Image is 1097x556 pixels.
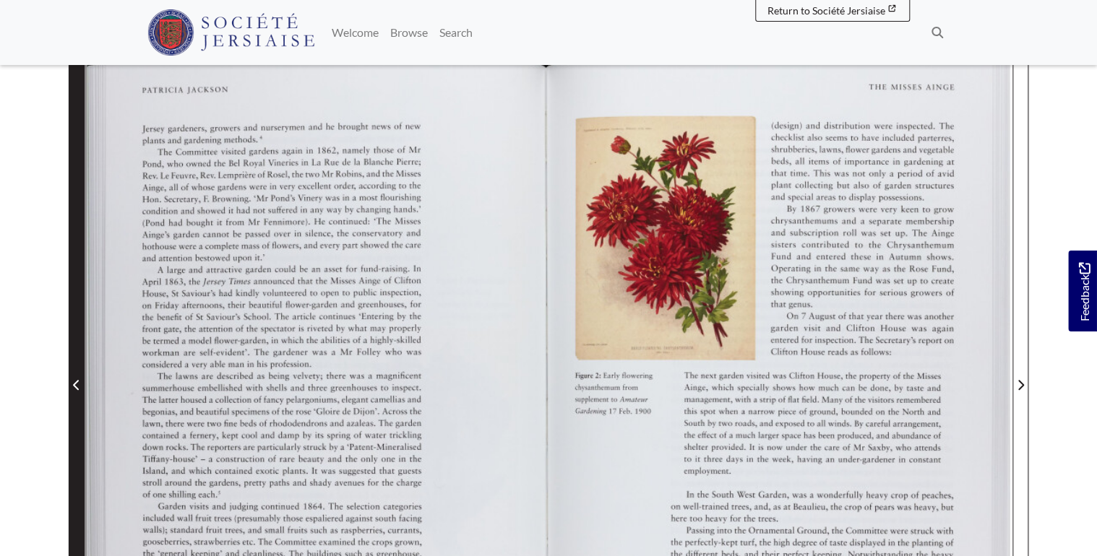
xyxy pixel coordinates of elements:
[845,157,885,167] span: importance
[176,147,212,156] span: Committee
[224,134,254,143] span: methods.
[338,122,365,131] span: brought
[320,243,337,251] span: every
[267,170,326,178] span: [PERSON_NAME],
[142,206,174,215] span: condition
[796,157,802,165] span: all
[359,194,375,202] span: most
[353,229,399,238] span: conservatory
[236,206,247,214] span: had
[434,18,478,47] a: Search
[345,264,354,272] span: for
[337,229,346,237] span: the
[947,158,952,165] span: at
[147,9,314,56] img: Société Jersiaise
[327,206,340,214] span: way
[142,136,163,144] span: plants
[270,182,274,189] span: in
[1068,251,1097,331] a: Would you like to provide feedback?
[142,84,203,94] span: [PERSON_NAME]
[397,145,403,153] span: of
[142,253,153,261] span: and
[789,300,812,310] span: genus.
[921,277,926,284] span: to
[228,159,238,167] span: Bel
[877,252,882,260] span: in
[885,181,908,189] span: garden
[896,230,906,239] span: up.
[361,264,405,273] span: fund—raising.
[158,147,170,155] span: The
[859,205,874,214] span: were
[939,121,952,129] span: The
[874,122,890,131] span: were
[354,157,358,165] span: la
[202,277,221,286] span: jersey
[790,228,833,238] span: subscription
[853,275,871,284] span: Fund
[358,181,392,191] span: according
[374,216,387,225] span: ‘The
[200,170,212,178] span: Rev.
[923,206,928,213] span: to
[791,168,806,177] span: time.
[849,193,872,201] span: display
[165,277,184,286] span: 1863,
[142,230,165,239] span: Ainge’s
[219,289,230,297] span: had
[806,121,819,129] span: and
[371,122,388,131] span: news
[374,144,392,153] span: those
[910,264,925,272] span: Rose
[872,145,897,154] span: gardens
[772,191,784,200] span: and
[814,264,819,272] span: in
[221,146,243,155] span: visited
[356,204,388,214] span: changing
[142,125,161,133] span: Jersey
[142,290,164,298] span: House,
[846,144,867,153] span: flower
[869,240,879,248] span: the
[405,123,418,131] span: new
[772,121,799,130] span: (design)
[817,251,842,260] span: entered
[869,217,897,226] span: separate
[203,230,226,238] span: cannot
[771,216,833,225] span: Chrysanthemums
[919,145,950,154] span: vegetable
[275,264,293,272] span: could
[772,240,792,248] span: sisters
[268,204,294,213] span: suffered
[326,122,332,129] span: he
[869,169,884,178] span: only
[903,145,914,153] span: and
[772,157,788,165] span: beds,
[824,207,850,215] span: growers
[310,207,321,214] span: any
[233,255,250,264] span: upon
[164,195,195,204] span: Secretary,
[854,180,867,188] span: also
[298,181,328,189] span: excellent
[392,240,401,248] span: the
[788,192,811,201] span: special
[826,134,844,142] span: seems
[343,145,366,154] span: namely
[865,287,874,295] span: for
[255,252,262,261] span: it.’
[310,290,315,297] span: to
[254,276,291,284] span: announced
[904,157,939,167] span: gardening
[335,168,361,178] span: Robins,
[906,217,950,226] span: membership
[797,251,809,260] span: and
[772,181,789,189] span: plant
[817,194,833,201] span: areas
[353,288,374,297] span: public
[409,181,418,188] span: the
[890,171,892,176] span: a
[342,157,348,165] span: de
[218,182,243,191] span: gardens
[274,230,288,238] span: over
